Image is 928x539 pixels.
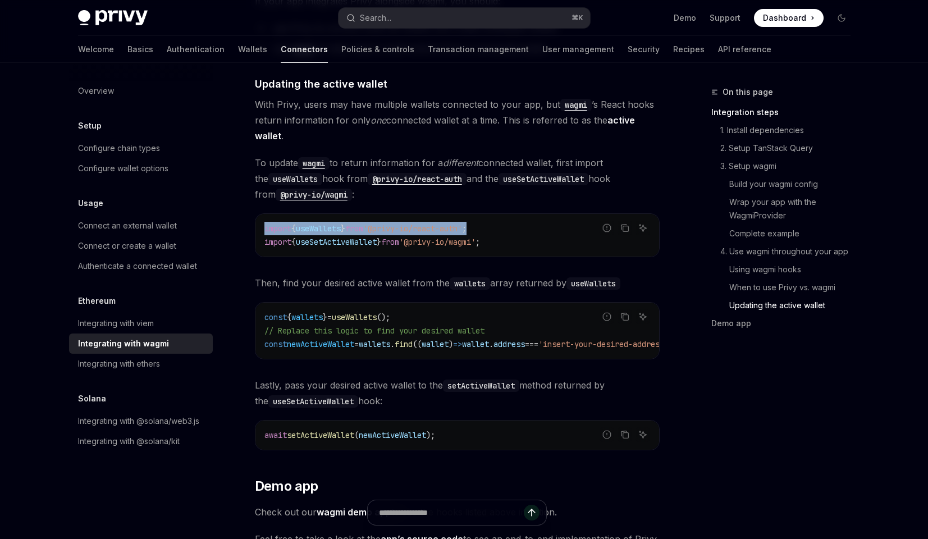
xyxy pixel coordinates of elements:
div: Integrating with viem [78,317,154,330]
a: API reference [718,36,771,63]
img: dark logo [78,10,148,26]
a: When to use Privy vs. wagmi [711,278,860,296]
a: Integration steps [711,103,860,121]
a: Overview [69,81,213,101]
a: Basics [127,36,153,63]
div: Connect an external wallet [78,219,177,232]
span: const [264,339,287,349]
div: Configure chain types [78,141,160,155]
a: Authenticate a connected wallet [69,256,213,276]
span: wallet [462,339,489,349]
a: Build your wagmi config [711,175,860,193]
div: Integrating with ethers [78,357,160,371]
div: Integrating with wagmi [78,337,169,350]
span: 'insert-your-desired-address' [538,339,669,349]
span: => [453,339,462,349]
a: Configure wallet options [69,158,213,179]
h5: Usage [78,197,103,210]
a: Policies & controls [341,36,414,63]
code: useWallets [566,277,620,290]
h5: Solana [78,392,106,405]
a: User management [542,36,614,63]
code: useSetActiveWallet [499,173,588,185]
a: Connect or create a wallet [69,236,213,256]
span: { [287,312,291,322]
span: import [264,223,291,234]
code: useWallets [268,173,322,185]
span: Demo app [255,477,318,495]
span: wallets [291,312,323,322]
a: 1. Install dependencies [711,121,860,139]
a: Complete example [711,225,860,243]
a: Welcome [78,36,114,63]
span: Updating the active wallet [255,76,387,92]
h5: Setup [78,119,102,133]
button: Report incorrect code [600,427,614,442]
a: Connectors [281,36,328,63]
a: Configure chain types [69,138,213,158]
button: Toggle dark mode [833,9,851,27]
span: Dashboard [763,12,806,24]
span: Lastly, pass your desired active wallet to the method returned by the hook: [255,377,660,409]
button: Report incorrect code [600,309,614,324]
span: await [264,430,287,440]
a: Wallets [238,36,267,63]
button: Copy the contents from the code block [618,427,632,442]
a: wagmi [560,99,592,110]
a: Transaction management [428,36,529,63]
span: ) [449,339,453,349]
span: (); [377,312,390,322]
span: . [489,339,493,349]
button: Send message [524,505,540,520]
div: Integrating with @solana/web3.js [78,414,199,428]
a: Demo app [711,314,860,332]
span: find [395,339,413,349]
a: 3. Setup wagmi [711,157,860,175]
code: wagmi [560,99,592,111]
input: Ask a question... [379,500,524,525]
span: newActiveWallet [359,430,426,440]
a: 4. Use wagmi throughout your app [711,243,860,261]
code: setActiveWallet [443,380,519,392]
div: Overview [78,84,114,98]
a: Dashboard [754,9,824,27]
a: Updating the active wallet [711,296,860,314]
em: different [443,157,478,168]
span: newActiveWallet [287,339,354,349]
span: useWallets [332,312,377,322]
code: useSetActiveWallet [268,395,358,408]
button: Ask AI [636,427,650,442]
button: Open search [339,8,590,28]
span: To update to return information for a connected wallet, first import the hook from and the hook f... [255,155,660,202]
span: = [327,312,332,322]
button: Ask AI [636,221,650,235]
a: Integrating with wagmi [69,334,213,354]
a: Integrating with @solana/web3.js [69,411,213,431]
span: On this page [723,85,773,99]
span: // Replace this logic to find your desired wallet [264,326,484,336]
strong: active wallet [255,115,635,141]
span: } [341,223,345,234]
div: Connect or create a wallet [78,239,176,253]
button: Report incorrect code [600,221,614,235]
a: 2. Setup TanStack Query [711,139,860,157]
a: Demo [674,12,696,24]
span: setActiveWallet [287,430,354,440]
span: Then, find your desired active wallet from the array returned by [255,275,660,291]
span: wallet [422,339,449,349]
a: Using wagmi hooks [711,261,860,278]
span: ; [462,223,467,234]
span: '@privy-io/wagmi' [399,237,476,247]
button: Ask AI [636,309,650,324]
span: ( [354,430,359,440]
span: const [264,312,287,322]
span: wallets [359,339,390,349]
span: } [323,312,327,322]
code: @privy-io/wagmi [276,189,352,201]
a: Integrating with @solana/kit [69,431,213,451]
a: Support [710,12,740,24]
span: ); [426,430,435,440]
a: Integrating with viem [69,313,213,334]
div: Configure wallet options [78,162,168,175]
a: Connect an external wallet [69,216,213,236]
